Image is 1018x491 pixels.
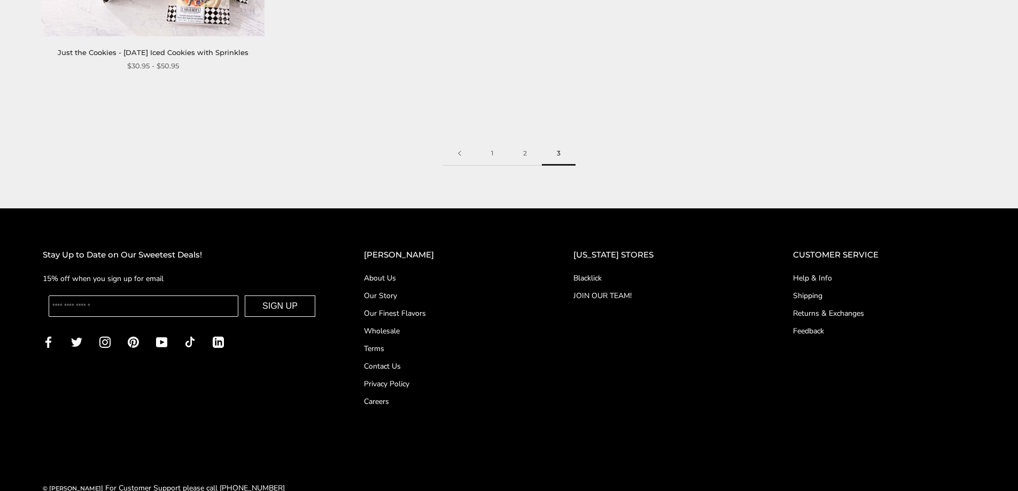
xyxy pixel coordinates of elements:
[99,336,111,348] a: Instagram
[476,142,508,166] a: 1
[364,290,531,301] a: Our Story
[443,142,476,166] a: Previous page
[793,272,975,284] a: Help & Info
[364,325,531,337] a: Wholesale
[573,290,750,301] a: JOIN OUR TEAM!
[364,396,531,407] a: Careers
[43,336,54,348] a: Facebook
[43,248,321,262] h2: Stay Up to Date on Our Sweetest Deals!
[793,290,975,301] a: Shipping
[508,142,542,166] a: 2
[364,343,531,354] a: Terms
[573,272,750,284] a: Blacklick
[9,450,111,482] iframe: Sign Up via Text for Offers
[793,325,975,337] a: Feedback
[542,142,576,166] span: 3
[573,248,750,262] h2: [US_STATE] STORES
[127,60,179,72] span: $30.95 - $50.95
[49,295,238,317] input: Enter your email
[128,336,139,348] a: Pinterest
[71,336,82,348] a: Twitter
[213,336,224,348] a: LinkedIn
[364,272,531,284] a: About Us
[364,308,531,319] a: Our Finest Flavors
[793,308,975,319] a: Returns & Exchanges
[245,295,315,317] button: SIGN UP
[364,378,531,389] a: Privacy Policy
[364,248,531,262] h2: [PERSON_NAME]
[364,361,531,372] a: Contact Us
[58,48,248,57] a: Just the Cookies - [DATE] Iced Cookies with Sprinkles
[156,336,167,348] a: YouTube
[43,272,321,285] p: 15% off when you sign up for email
[184,336,196,348] a: TikTok
[793,248,975,262] h2: CUSTOMER SERVICE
